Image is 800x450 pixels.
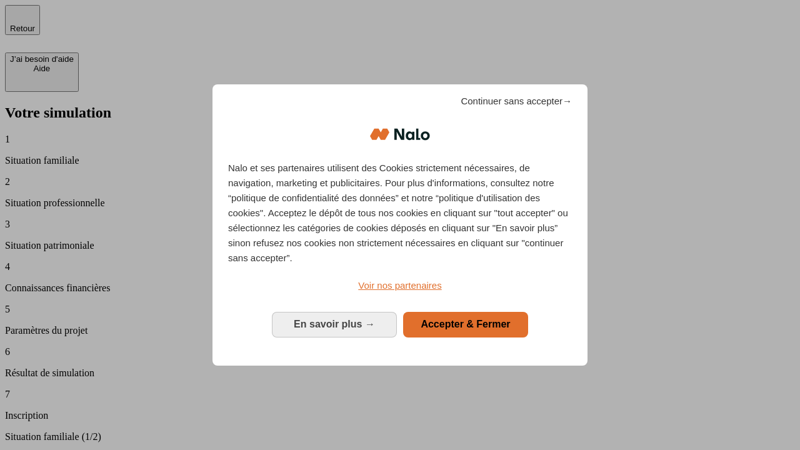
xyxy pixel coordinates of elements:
span: Continuer sans accepter→ [461,94,572,109]
span: Voir nos partenaires [358,280,441,291]
div: Bienvenue chez Nalo Gestion du consentement [212,84,587,365]
a: Voir nos partenaires [228,278,572,293]
img: Logo [370,116,430,153]
span: En savoir plus → [294,319,375,329]
button: En savoir plus: Configurer vos consentements [272,312,397,337]
button: Accepter & Fermer: Accepter notre traitement des données et fermer [403,312,528,337]
p: Nalo et ses partenaires utilisent des Cookies strictement nécessaires, de navigation, marketing e... [228,161,572,266]
span: Accepter & Fermer [421,319,510,329]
